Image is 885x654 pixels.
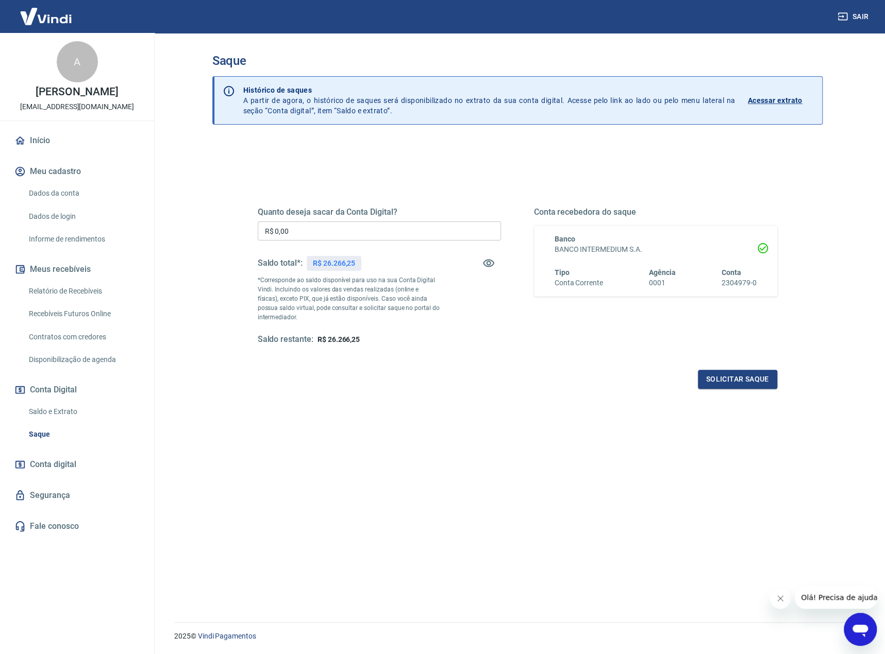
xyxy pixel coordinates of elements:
[698,370,777,389] button: Solicitar saque
[12,129,142,152] a: Início
[12,453,142,476] a: Conta digital
[313,258,355,269] p: R$ 26.266,25
[25,424,142,445] a: Saque
[12,1,79,32] img: Vindi
[534,207,777,217] h5: Conta recebedora do saque
[12,378,142,401] button: Conta Digital
[12,515,142,538] a: Fale conosco
[649,268,676,277] span: Agência
[555,244,757,255] h6: BANCO INTERMEDIUM S.A.
[36,87,118,97] p: [PERSON_NAME]
[25,183,142,204] a: Dados da conta
[258,258,303,268] h5: Saldo total*:
[6,7,87,15] span: Olá! Precisa de ajuda?
[25,206,142,227] a: Dados de login
[25,326,142,348] a: Contratos com credores
[12,258,142,281] button: Meus recebíveis
[243,85,736,116] p: A partir de agora, o histórico de saques será disponibilizado no extrato da sua conta digital. Ac...
[844,613,877,646] iframe: Button to launch messaging window
[25,229,142,250] a: Informe de rendimentos
[243,85,736,95] p: Histórico de saques
[20,101,134,112] p: [EMAIL_ADDRESS][DOMAIN_NAME]
[555,235,575,243] span: Banco
[748,85,814,116] a: Acessar extrato
[198,632,256,640] a: Vindi Pagamentos
[722,268,741,277] span: Conta
[25,281,142,302] a: Relatório de Recebíveis
[258,334,313,345] h5: Saldo restante:
[258,276,440,322] p: *Corresponde ao saldo disponível para uso na sua Conta Digital Vindi. Incluindo os valores das ve...
[212,54,823,68] h3: Saque
[555,278,603,288] h6: Conta Corrente
[795,586,877,609] iframe: Message from company
[12,484,142,507] a: Segurança
[770,588,791,609] iframe: Close message
[258,207,501,217] h5: Quanto deseja sacar da Conta Digital?
[57,41,98,82] div: A
[25,349,142,370] a: Disponibilização de agenda
[25,401,142,422] a: Saldo e Extrato
[174,631,860,642] p: 2025 ©
[836,7,873,26] button: Sair
[722,278,757,288] h6: 2304979-0
[12,160,142,183] button: Meu cadastro
[30,457,76,472] span: Conta digital
[649,278,676,288] h6: 0001
[555,268,570,277] span: Tipo
[25,303,142,324] a: Recebíveis Futuros Online
[318,335,360,343] span: R$ 26.266,25
[748,95,803,106] p: Acessar extrato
